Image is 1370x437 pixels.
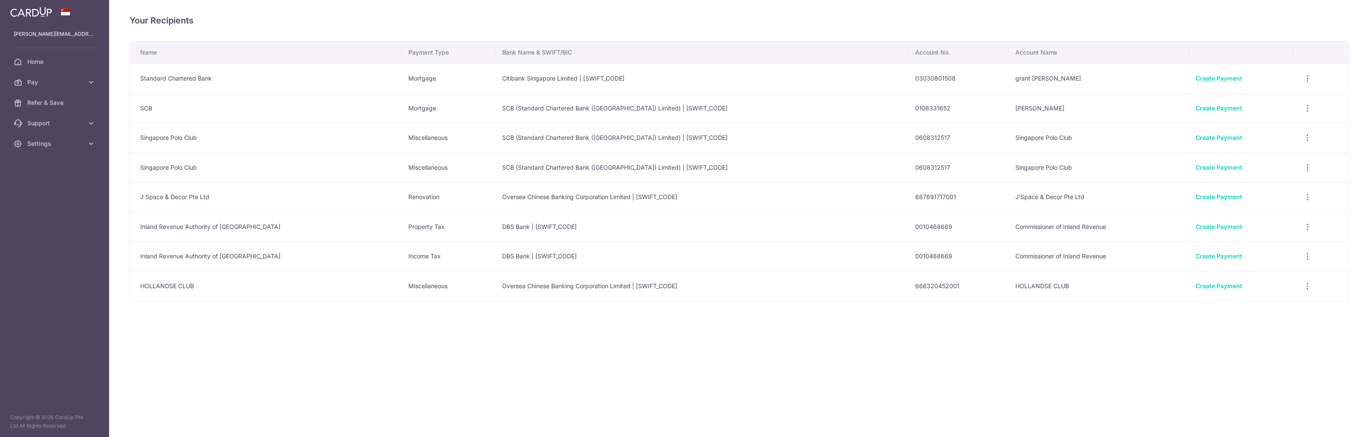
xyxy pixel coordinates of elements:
span: Refer & Save [27,98,84,107]
th: Account Name [1009,41,1189,64]
td: HOLLANDSE CLUB [130,271,402,301]
td: Citibank Singapore Limited | [SWIFT_CODE] [495,64,908,93]
td: Standard Chartered Bank [130,64,402,93]
td: SCB [130,93,402,123]
th: Account No. [908,41,1009,64]
td: 0608312517 [908,123,1009,153]
td: Renovation [402,182,495,212]
td: HOLLANDSE CLUB [1009,271,1189,301]
th: Name [130,41,402,64]
td: Income Tax [402,241,495,271]
a: Create Payment [1196,252,1242,260]
td: SCB (Standard Chartered Bank ([GEOGRAPHIC_DATA]) Limited) | [SWIFT_CODE] [495,123,908,153]
td: Singapore Polo Club [1009,153,1189,182]
td: Oversea Chinese Banking Corporation Limited | [SWIFT_CODE] [495,182,908,212]
td: Commissioner of Inland Revenue [1009,241,1189,271]
td: DBS Bank | [SWIFT_CODE] [495,212,908,242]
th: Payment Type [402,41,495,64]
img: CardUp [10,7,52,17]
span: Settings [27,139,84,148]
td: Inland Revenue Authority of [GEOGRAPHIC_DATA] [130,241,402,271]
td: J Space & Decor Pte Ltd [130,182,402,212]
td: Singapore Polo Club [130,123,402,153]
td: 03030801508 [908,64,1009,93]
td: DBS Bank | [SWIFT_CODE] [495,241,908,271]
td: 687691717001 [908,182,1009,212]
td: Miscellaneous [402,153,495,182]
td: Commissioner of Inland Revenue [1009,212,1189,242]
iframe: Opens a widget where you can find more information [1315,411,1361,433]
span: Home [27,58,84,66]
td: J'Space & Decor Pte Ltd [1009,182,1189,212]
td: Property Tax [402,212,495,242]
td: 0010468669 [908,241,1009,271]
td: Mortgage [402,93,495,123]
td: Miscellaneous [402,123,495,153]
td: 0608312517 [908,153,1009,182]
td: Mortgage [402,64,495,93]
td: SCB (Standard Chartered Bank ([GEOGRAPHIC_DATA]) Limited) | [SWIFT_CODE] [495,93,908,123]
a: Create Payment [1196,104,1242,112]
td: Miscellaneous [402,271,495,301]
span: Support [27,119,84,127]
td: SCB (Standard Chartered Bank ([GEOGRAPHIC_DATA]) Limited) | [SWIFT_CODE] [495,153,908,182]
td: Singapore Polo Club [1009,123,1189,153]
td: 0108331652 [908,93,1009,123]
a: Create Payment [1196,75,1242,82]
th: Bank Name & SWIFT/BIC [495,41,908,64]
td: Singapore Polo Club [130,153,402,182]
a: Create Payment [1196,223,1242,230]
td: Inland Revenue Authority of [GEOGRAPHIC_DATA] [130,212,402,242]
a: Create Payment [1196,164,1242,171]
td: grant [PERSON_NAME] [1009,64,1189,93]
a: Create Payment [1196,193,1242,200]
td: Oversea Chinese Banking Corporation Limited | [SWIFT_CODE] [495,271,908,301]
td: [PERSON_NAME] [1009,93,1189,123]
span: Pay [27,78,84,87]
a: Create Payment [1196,134,1242,141]
h4: Your Recipients [130,14,1350,27]
a: Create Payment [1196,282,1242,289]
td: 0010468669 [908,212,1009,242]
td: 666320452001 [908,271,1009,301]
p: [PERSON_NAME][EMAIL_ADDRESS][DOMAIN_NAME] [14,30,95,38]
